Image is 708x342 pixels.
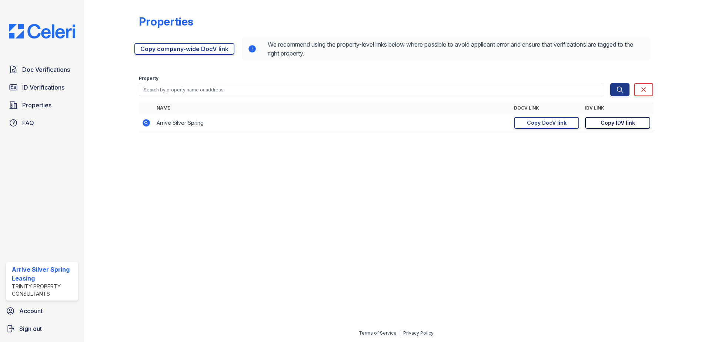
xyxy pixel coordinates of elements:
th: Name [154,102,511,114]
img: CE_Logo_Blue-a8612792a0a2168367f1c8372b55b34899dd931a85d93a1a3d3e32e68fde9ad4.png [3,24,81,38]
a: Privacy Policy [403,330,434,336]
a: Sign out [3,321,81,336]
div: Arrive Silver Spring Leasing [12,265,75,283]
label: Property [139,76,158,81]
input: Search by property name or address [139,83,604,96]
span: Doc Verifications [22,65,70,74]
span: Account [19,306,43,315]
a: Account [3,304,81,318]
div: Properties [139,15,193,28]
div: Copy IDV link [601,119,635,127]
a: Properties [6,98,78,113]
div: | [399,330,401,336]
a: Copy company-wide DocV link [134,43,234,55]
div: Copy DocV link [527,119,567,127]
span: ID Verifications [22,83,64,92]
th: IDV Link [582,102,653,114]
a: Doc Verifications [6,62,78,77]
a: Copy IDV link [585,117,650,129]
a: Terms of Service [359,330,397,336]
div: We recommend using the property-level links below where possible to avoid applicant error and ens... [242,37,650,61]
span: FAQ [22,118,34,127]
span: Sign out [19,324,42,333]
td: Arrive Silver Spring [154,114,511,132]
a: Copy DocV link [514,117,579,129]
div: Trinity Property Consultants [12,283,75,298]
th: DocV Link [511,102,582,114]
a: ID Verifications [6,80,78,95]
span: Properties [22,101,51,110]
a: FAQ [6,115,78,130]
